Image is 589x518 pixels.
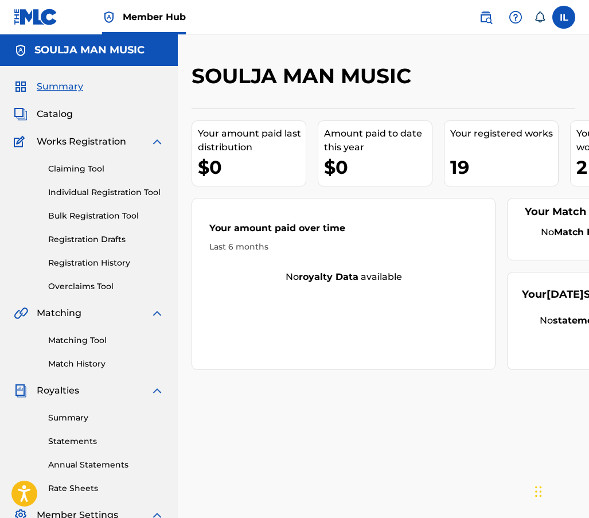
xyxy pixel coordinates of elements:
img: search [479,10,493,24]
img: expand [150,384,164,398]
div: Your amount paid over time [209,221,478,241]
img: Works Registration [14,135,29,149]
h5: SOULJA MAN MUSIC [34,44,145,57]
span: [DATE] [547,288,584,301]
img: Top Rightsholder [102,10,116,24]
a: Claiming Tool [48,163,164,175]
div: $0 [324,154,432,180]
a: Public Search [474,6,497,29]
span: Catalog [37,107,73,121]
a: CatalogCatalog [14,107,73,121]
a: Matching Tool [48,334,164,346]
div: Notifications [534,11,545,23]
img: expand [150,135,164,149]
div: Your amount paid last distribution [198,127,306,154]
div: Drag [535,474,542,509]
img: expand [150,306,164,320]
a: Bulk Registration Tool [48,210,164,222]
a: Registration History [48,257,164,269]
a: Registration Drafts [48,233,164,246]
img: help [509,10,522,24]
img: Royalties [14,384,28,398]
div: $0 [198,154,306,180]
h2: SOULJA MAN MUSIC [192,63,417,89]
span: Summary [37,80,83,94]
a: Annual Statements [48,459,164,471]
div: Your registered works [450,127,558,141]
div: Last 6 months [209,241,478,253]
img: Summary [14,80,28,94]
a: Match History [48,358,164,370]
div: User Menu [552,6,575,29]
div: 19 [450,154,558,180]
a: Overclaims Tool [48,281,164,293]
strong: royalty data [299,271,358,282]
a: SummarySummary [14,80,83,94]
div: Amount paid to date this year [324,127,432,154]
span: Royalties [37,384,79,398]
a: Statements [48,435,164,447]
img: Catalog [14,107,28,121]
span: Member Hub [123,10,186,24]
span: Works Registration [37,135,126,149]
img: Matching [14,306,28,320]
a: Individual Registration Tool [48,186,164,198]
span: Matching [37,306,81,320]
img: Accounts [14,44,28,57]
iframe: Chat Widget [532,463,589,518]
div: Help [504,6,527,29]
div: No available [192,270,495,284]
a: Rate Sheets [48,482,164,494]
img: MLC Logo [14,9,58,25]
a: Summary [48,412,164,424]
